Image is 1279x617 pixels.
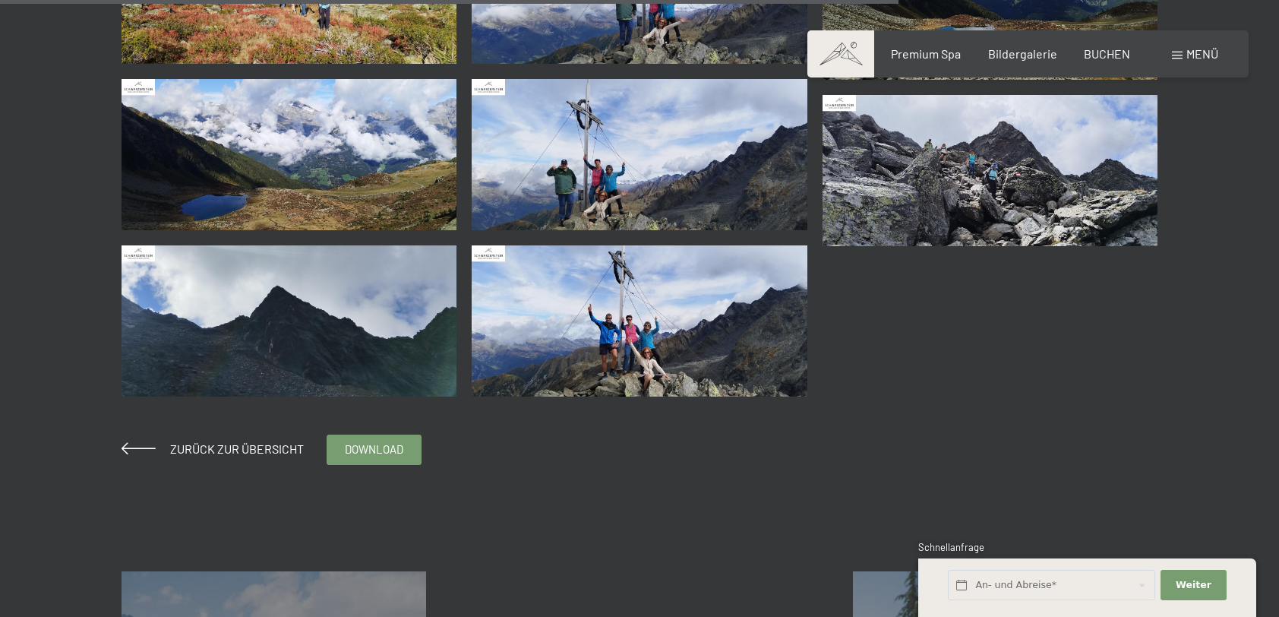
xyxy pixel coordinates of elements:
[988,46,1057,61] a: Bildergalerie
[472,245,807,397] img: 16-09-2025
[1084,46,1130,61] a: BUCHEN
[345,441,403,457] span: download
[122,441,304,456] a: Zurück zur Übersicht
[158,441,304,456] span: Zurück zur Übersicht
[891,46,961,61] a: Premium Spa
[327,435,421,464] a: download
[1186,46,1218,61] span: Menü
[468,238,811,404] a: 16-09-2025
[468,71,811,238] a: 16-09-2025
[819,87,1162,254] a: 16-09-2025
[122,245,457,397] img: 16-09-2025
[118,238,461,404] a: 16-09-2025
[918,541,984,553] span: Schnellanfrage
[1176,578,1211,592] span: Weiter
[1161,570,1226,601] button: Weiter
[472,79,807,230] img: 16-09-2025
[823,95,1158,246] img: 16-09-2025
[118,71,461,238] a: 16-09-2025
[122,79,457,230] img: 16-09-2025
